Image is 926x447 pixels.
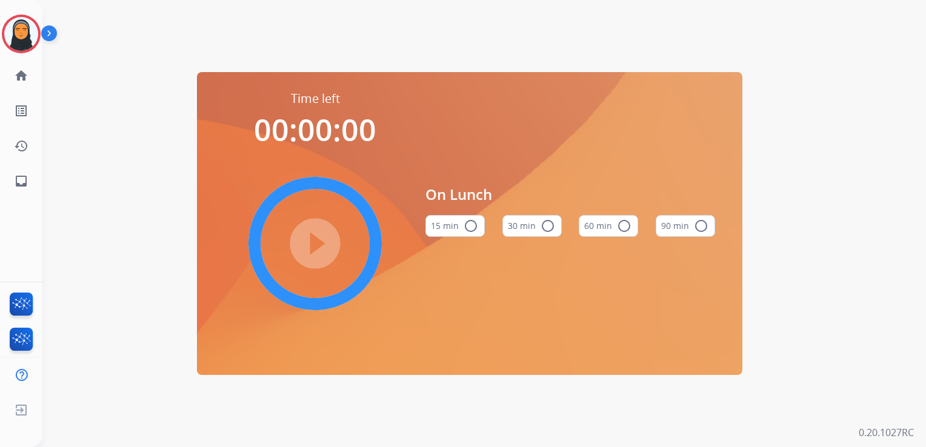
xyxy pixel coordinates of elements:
[14,174,28,188] mat-icon: inbox
[14,139,28,153] mat-icon: history
[579,215,638,237] button: 60 min
[859,425,914,440] p: 0.20.1027RC
[656,215,715,237] button: 90 min
[694,219,708,233] mat-icon: radio_button_unchecked
[425,184,715,205] span: On Lunch
[4,17,38,51] img: avatar
[14,68,28,83] mat-icon: home
[464,219,478,233] mat-icon: radio_button_unchecked
[541,219,555,233] mat-icon: radio_button_unchecked
[14,104,28,118] mat-icon: list_alt
[502,215,562,237] button: 30 min
[254,109,376,150] span: 00:00:00
[617,219,631,233] mat-icon: radio_button_unchecked
[291,90,340,107] span: Time left
[425,215,485,237] button: 15 min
